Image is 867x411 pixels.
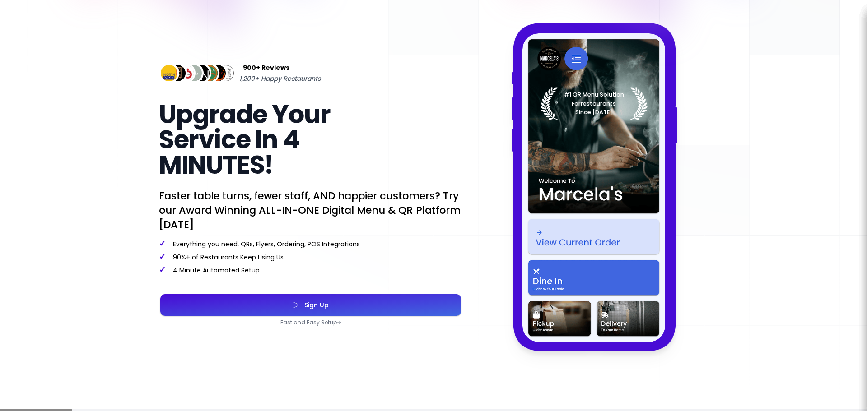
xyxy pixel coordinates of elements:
button: Sign Up [160,294,461,316]
span: 1,200+ Happy Restaurants [239,73,321,84]
div: Sign Up [300,302,329,308]
span: Upgrade Your Service In 4 MINUTES! [159,97,330,183]
img: Review Img [167,63,187,83]
p: 90%+ of Restaurants Keep Using Us [159,252,462,262]
img: Review Img [191,63,212,83]
p: 4 Minute Automated Setup [159,265,462,275]
span: ✓ [159,264,166,275]
img: Review Img [215,63,236,83]
img: Review Img [159,63,179,83]
p: Fast and Easy Setup ➜ [159,319,462,326]
span: 900+ Reviews [243,62,289,73]
img: Review Img [208,63,228,83]
img: Review Img [183,63,204,83]
span: ✓ [159,251,166,262]
img: Review Img [175,63,196,83]
span: ✓ [159,238,166,249]
p: Faster table turns, fewer staff, AND happier customers? Try our Award Winning ALL-IN-ONE Digital ... [159,189,462,232]
img: Laurel [541,87,648,120]
p: Everything you need, QRs, Flyers, Ordering, POS Integrations [159,239,462,249]
img: Review Img [200,63,220,83]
